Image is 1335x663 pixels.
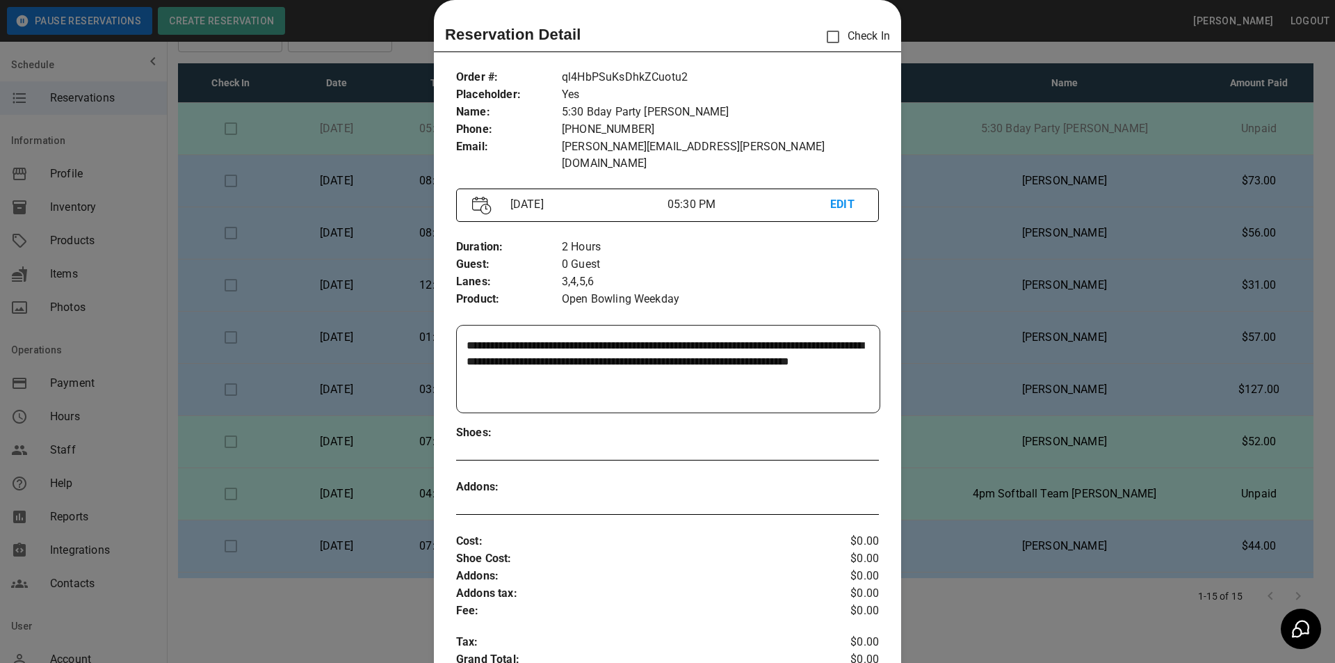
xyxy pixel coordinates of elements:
p: [PHONE_NUMBER] [562,121,879,138]
p: $0.00 [809,550,879,568]
p: ql4HbPSuKsDhkZCuotu2 [562,69,879,86]
p: Phone : [456,121,562,138]
p: Reservation Detail [445,23,581,46]
p: EDIT [830,196,863,214]
p: Guest : [456,256,562,273]
p: Shoes : [456,424,562,442]
p: Lanes : [456,273,562,291]
p: Addons : [456,479,562,496]
p: 2 Hours [562,239,879,256]
p: 5:30 Bday Party [PERSON_NAME] [562,104,879,121]
p: Order # : [456,69,562,86]
p: [PERSON_NAME][EMAIL_ADDRESS][PERSON_NAME][DOMAIN_NAME] [562,138,879,172]
p: 3,4,5,6 [562,273,879,291]
p: 0 Guest [562,256,879,273]
p: Email : [456,138,562,156]
p: Cost : [456,533,809,550]
p: Product : [456,291,562,308]
p: Duration : [456,239,562,256]
p: [DATE] [505,196,667,213]
p: Addons tax : [456,585,809,602]
p: Tax : [456,634,809,651]
p: Placeholder : [456,86,562,104]
p: Name : [456,104,562,121]
p: 05:30 PM [667,196,830,213]
p: $0.00 [809,634,879,651]
p: $0.00 [809,568,879,585]
p: Fee : [456,602,809,620]
p: Yes [562,86,879,104]
img: Vector [472,196,492,215]
p: Open Bowling Weekday [562,291,879,308]
p: $0.00 [809,602,879,620]
p: $0.00 [809,533,879,550]
p: $0.00 [809,585,879,602]
p: Check In [818,22,890,51]
p: Shoe Cost : [456,550,809,568]
p: Addons : [456,568,809,585]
